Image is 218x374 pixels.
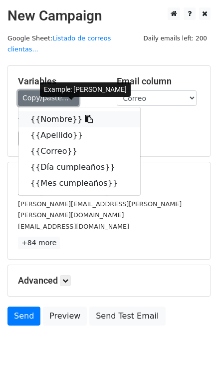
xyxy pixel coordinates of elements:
h5: Email column [117,76,201,87]
a: Preview [43,307,87,326]
h5: Advanced [18,275,200,286]
a: {{Correo}} [18,143,140,159]
a: Listado de correos clientas... [7,34,111,53]
a: +84 more [18,237,60,249]
h2: New Campaign [7,7,211,24]
a: {{Día cumpleaños}} [18,159,140,175]
a: {{Nombre}} [18,111,140,127]
div: Widget de chat [168,326,218,374]
span: Daily emails left: 200 [140,33,211,44]
h5: Variables [18,76,102,87]
a: Send [7,307,40,326]
a: {{Mes cumpleaños}} [18,175,140,191]
a: Send Test Email [89,307,165,326]
small: [EMAIL_ADDRESS][DOMAIN_NAME] [18,223,129,230]
a: Copy/paste... [18,90,79,106]
a: Daily emails left: 200 [140,34,211,42]
div: Example: [PERSON_NAME] [40,82,131,97]
small: [PERSON_NAME][EMAIL_ADDRESS][PERSON_NAME][PERSON_NAME][DOMAIN_NAME] [18,200,182,219]
iframe: Chat Widget [168,326,218,374]
small: Google Sheet: [7,34,111,53]
a: {{Apellido}} [18,127,140,143]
